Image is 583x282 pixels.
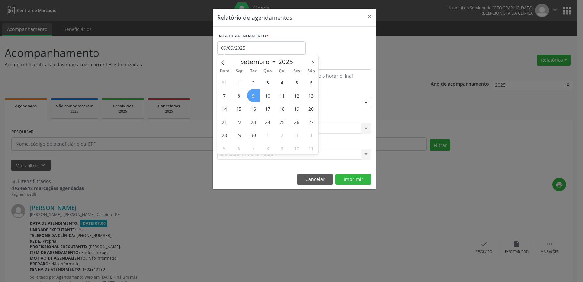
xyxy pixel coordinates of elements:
span: Setembro 24, 2025 [261,115,274,128]
select: Month [238,57,277,66]
span: Setembro 14, 2025 [218,102,231,115]
span: Setembro 6, 2025 [305,76,318,89]
span: Setembro 19, 2025 [290,102,303,115]
span: Qui [275,69,289,73]
span: Outubro 8, 2025 [261,142,274,154]
span: Agosto 31, 2025 [218,76,231,89]
span: Sáb [304,69,318,73]
span: Setembro 18, 2025 [276,102,289,115]
span: Setembro 29, 2025 [233,129,245,141]
button: Close [363,9,376,25]
input: Year [277,58,298,66]
span: Outubro 11, 2025 [305,142,318,154]
span: Outubro 4, 2025 [305,129,318,141]
span: Setembro 8, 2025 [233,89,245,102]
span: Setembro 23, 2025 [247,115,260,128]
span: Setembro 25, 2025 [276,115,289,128]
span: Setembro 7, 2025 [218,89,231,102]
span: Setembro 28, 2025 [218,129,231,141]
span: Setembro 27, 2025 [305,115,318,128]
button: Imprimir [335,174,371,185]
span: Setembro 4, 2025 [276,76,289,89]
span: Setembro 2, 2025 [247,76,260,89]
span: Outubro 6, 2025 [233,142,245,154]
span: Setembro 12, 2025 [290,89,303,102]
span: Outubro 1, 2025 [261,129,274,141]
span: Sex [289,69,304,73]
span: Dom [217,69,232,73]
span: Ter [246,69,260,73]
span: Outubro 3, 2025 [290,129,303,141]
label: DATA DE AGENDAMENTO [217,31,269,41]
span: Qua [260,69,275,73]
h5: Relatório de agendamentos [217,13,292,22]
span: Setembro 1, 2025 [233,76,245,89]
span: Setembro 22, 2025 [233,115,245,128]
span: Setembro 3, 2025 [261,76,274,89]
span: Outubro 5, 2025 [218,142,231,154]
span: Outubro 9, 2025 [276,142,289,154]
span: Setembro 5, 2025 [290,76,303,89]
span: Outubro 2, 2025 [276,129,289,141]
span: Outubro 10, 2025 [290,142,303,154]
span: Setembro 21, 2025 [218,115,231,128]
span: Setembro 15, 2025 [233,102,245,115]
span: Setembro 9, 2025 [247,89,260,102]
span: Setembro 11, 2025 [276,89,289,102]
span: Setembro 20, 2025 [305,102,318,115]
button: Cancelar [297,174,333,185]
input: Selecione uma data ou intervalo [217,41,306,55]
span: Setembro 17, 2025 [261,102,274,115]
label: ATÉ [296,59,371,69]
span: Setembro 30, 2025 [247,129,260,141]
span: Setembro 26, 2025 [290,115,303,128]
input: Selecione o horário final [296,69,371,82]
span: Seg [232,69,246,73]
span: Setembro 16, 2025 [247,102,260,115]
span: Outubro 7, 2025 [247,142,260,154]
span: Setembro 13, 2025 [305,89,318,102]
span: Setembro 10, 2025 [261,89,274,102]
